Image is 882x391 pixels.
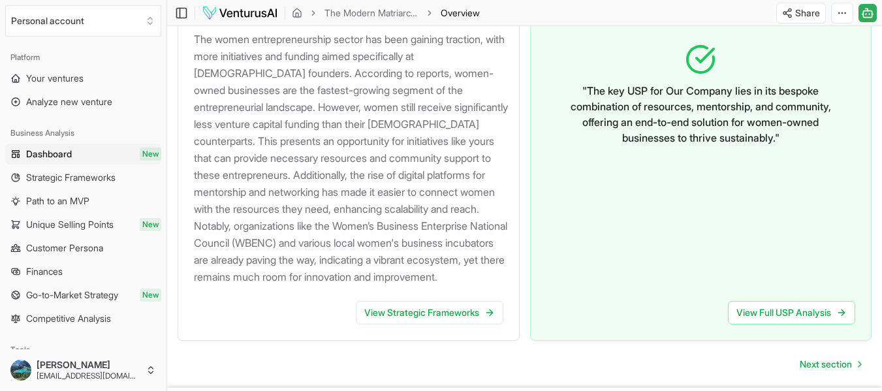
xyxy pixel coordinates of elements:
span: Path to an MVP [26,195,89,208]
p: The women entrepreneurship sector has been gaining traction, with more initiatives and funding ai... [194,31,509,285]
a: Finances [5,261,161,282]
a: Competitive Analysis [5,308,161,329]
button: Select an organization [5,5,161,37]
span: Dashboard [26,148,72,161]
span: Analyze new venture [26,95,112,108]
a: Go to next page [789,351,872,377]
div: Tools [5,339,161,360]
a: Your ventures [5,68,161,89]
a: The Modern Matriarchy [324,7,418,20]
span: New [140,218,161,231]
span: Unique Selling Points [26,218,114,231]
span: Next section [800,358,852,371]
span: Customer Persona [26,242,103,255]
a: Go-to-Market StrategyNew [5,285,161,305]
a: Analyze new venture [5,91,161,112]
span: Go-to-Market Strategy [26,289,118,302]
span: [EMAIL_ADDRESS][DOMAIN_NAME] [37,371,140,381]
button: Share [776,3,826,23]
span: Competitive Analysis [26,312,111,325]
span: Share [795,7,820,20]
p: " The key USP for Our Company lies in its bespoke combination of resources, mentorship, and commu... [557,83,845,146]
nav: breadcrumb [292,7,480,20]
nav: pagination [789,351,872,377]
a: View Full USP Analysis [728,301,855,324]
span: Overview [441,7,480,20]
a: Strategic Frameworks [5,167,161,188]
div: Platform [5,47,161,68]
img: ACg8ocKKisR3M9JTKe8m2KXlptEKaYuTUrmeo_OhKMt_nRidGOclFqVD=s96-c [10,360,31,381]
a: Customer Persona [5,238,161,258]
span: Your ventures [26,72,84,85]
a: Unique Selling PointsNew [5,214,161,235]
span: New [140,289,161,302]
span: Strategic Frameworks [26,171,116,184]
img: logo [202,5,278,21]
span: [PERSON_NAME] [37,359,140,371]
div: Business Analysis [5,123,161,144]
button: [PERSON_NAME][EMAIL_ADDRESS][DOMAIN_NAME] [5,354,161,386]
span: New [140,148,161,161]
a: View Strategic Frameworks [356,301,503,324]
a: Path to an MVP [5,191,161,211]
a: DashboardNew [5,144,161,164]
span: Finances [26,265,63,278]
